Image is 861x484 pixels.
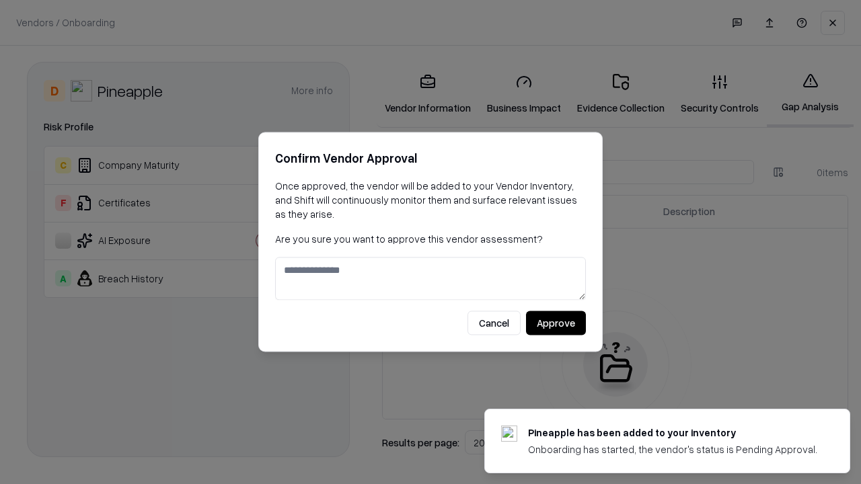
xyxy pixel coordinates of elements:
div: Onboarding has started, the vendor's status is Pending Approval. [528,442,817,456]
button: Approve [526,311,586,335]
img: pineappleenergy.com [501,426,517,442]
button: Cancel [467,311,521,335]
p: Are you sure you want to approve this vendor assessment? [275,232,586,246]
div: Pineapple has been added to your inventory [528,426,817,440]
h2: Confirm Vendor Approval [275,149,586,168]
p: Once approved, the vendor will be added to your Vendor Inventory, and Shift will continuously mon... [275,179,586,221]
